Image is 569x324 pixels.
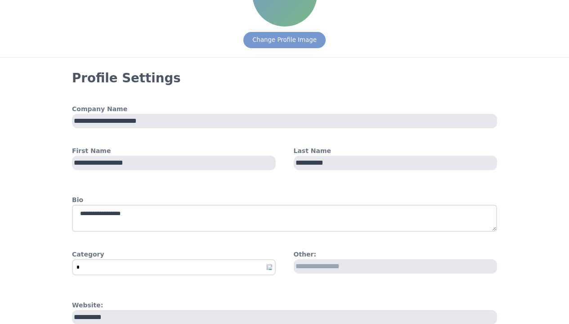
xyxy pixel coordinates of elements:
[72,250,276,259] h4: Category
[243,32,326,48] button: Change Profile Image
[252,36,317,45] div: Change Profile Image
[72,104,497,114] h4: Company Name
[72,146,276,156] h4: First Name
[294,146,497,156] h4: Last Name
[72,70,497,86] h3: Profile Settings
[72,301,497,310] h4: Website:
[72,195,497,205] h4: Bio
[294,250,497,259] h4: Other:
